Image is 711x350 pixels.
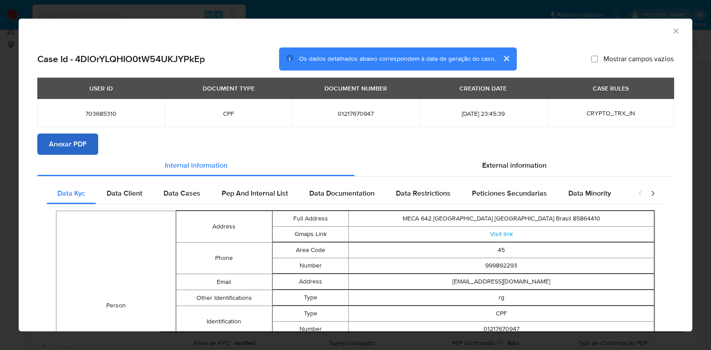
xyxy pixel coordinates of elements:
[299,55,495,63] span: Os dados detalhados abaixo correspondem à data de geração do caso.
[176,110,282,118] span: CPF
[49,134,87,154] span: Anexar PDF
[165,160,228,170] span: Internal information
[309,188,375,198] span: Data Documentation
[37,53,205,65] h2: Case Id - 4DlOrYLQHIO0tW54UKJYPkEp
[568,188,611,198] span: Data Minority
[176,274,272,290] td: Email
[482,160,547,170] span: External information
[303,110,409,118] span: 01217670947
[57,188,85,198] span: Data Kyc
[349,274,654,290] td: [EMAIL_ADDRESS][DOMAIN_NAME]
[272,211,349,227] td: Full Address
[164,188,200,198] span: Data Cases
[587,109,635,118] span: CRYPTO_TRX_IN
[176,243,272,274] td: Phone
[472,188,547,198] span: Peticiones Secundarias
[454,81,512,96] div: CREATION DATE
[603,55,674,63] span: Mostrar campos vazios
[47,183,629,204] div: Detailed internal info
[107,188,142,198] span: Data Client
[272,227,349,242] td: Gmaps Link
[272,258,349,274] td: Number
[48,110,154,118] span: 703685310
[222,188,288,198] span: Pep And Internal List
[319,81,392,96] div: DOCUMENT NUMBER
[396,188,451,198] span: Data Restrictions
[495,48,517,69] button: cerrar
[272,290,349,306] td: Type
[272,243,349,258] td: Area Code
[19,19,692,331] div: closure-recommendation-modal
[197,81,260,96] div: DOCUMENT TYPE
[349,211,654,227] td: MECA 642 [GEOGRAPHIC_DATA] [GEOGRAPHIC_DATA] Brasil 85864410
[37,134,98,155] button: Anexar PDF
[176,290,272,306] td: Other Identifications
[349,290,654,306] td: rg
[430,110,536,118] span: [DATE] 23:45:39
[349,243,654,258] td: 45
[591,55,598,63] input: Mostrar campos vazios
[349,322,654,337] td: 01217670947
[272,322,349,337] td: Number
[349,258,654,274] td: 999892293
[349,306,654,322] td: CPF
[84,81,118,96] div: USER ID
[272,274,349,290] td: Address
[671,27,679,35] button: Fechar a janela
[587,81,634,96] div: CASE RULES
[490,230,513,239] a: Visit link
[176,211,272,243] td: Address
[37,155,674,176] div: Detailed info
[176,306,272,338] td: Identification
[272,306,349,322] td: Type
